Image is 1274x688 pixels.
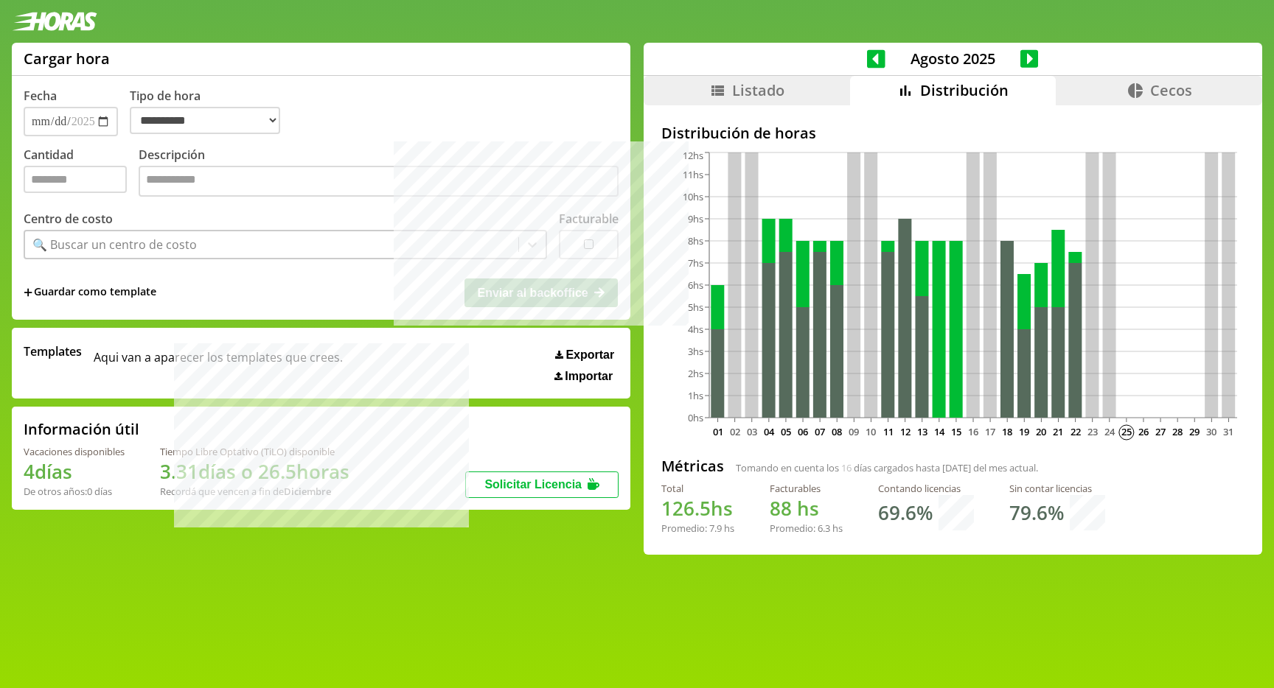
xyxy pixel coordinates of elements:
[559,211,619,227] label: Facturable
[130,107,280,134] select: Tipo de hora
[1036,425,1046,438] text: 20
[934,425,945,438] text: 14
[24,211,113,227] label: Centro de costo
[24,343,82,359] span: Templates
[899,425,910,438] text: 12
[688,256,703,270] tspan: 7hs
[1206,425,1216,438] text: 30
[1104,425,1115,438] text: 24
[688,345,703,358] tspan: 3hs
[841,461,852,474] span: 16
[951,425,961,438] text: 15
[688,212,703,225] tspan: 9hs
[661,456,724,476] h2: Métricas
[565,370,613,383] span: Importar
[712,425,723,438] text: 01
[688,411,703,424] tspan: 0hs
[832,425,842,438] text: 08
[24,49,110,69] h1: Cargar hora
[747,425,757,438] text: 03
[24,284,32,301] span: +
[160,485,349,498] div: Recordá que vencen a fin de
[160,445,349,458] div: Tiempo Libre Optativo (TiLO) disponible
[24,284,156,301] span: +Guardar como template
[484,478,582,491] span: Solicitar Licencia
[1172,425,1183,438] text: 28
[709,522,722,535] span: 7.9
[94,343,343,383] span: Aqui van a aparecer los templates que crees.
[130,88,292,136] label: Tipo de hora
[24,458,125,485] h1: 4 días
[24,166,127,193] input: Cantidad
[866,425,876,438] text: 10
[917,425,927,438] text: 13
[764,425,775,438] text: 04
[1189,425,1200,438] text: 29
[878,482,974,495] div: Contando licencias
[920,80,1009,100] span: Distribución
[688,389,703,402] tspan: 1hs
[1070,425,1080,438] text: 22
[729,425,739,438] text: 02
[770,482,843,495] div: Facturables
[24,88,57,104] label: Fecha
[781,425,791,438] text: 05
[968,425,978,438] text: 16
[661,482,734,495] div: Total
[688,278,703,292] tspan: 6hs
[661,522,734,535] div: Promedio: hs
[661,495,734,522] h1: hs
[688,367,703,380] tspan: 2hs
[818,522,830,535] span: 6.3
[661,123,1245,143] h2: Distribución de horas
[883,425,893,438] text: 11
[1155,425,1166,438] text: 27
[32,236,197,253] div: 🔍 Buscar un centro de costo
[551,348,619,362] button: Exportar
[1009,482,1105,495] div: Sin contar licencias
[661,495,711,522] span: 126.5
[160,458,349,485] h1: 3.31 días o 26.5 horas
[683,190,703,203] tspan: 10hs
[683,149,703,162] tspan: 12hs
[1009,499,1064,526] h1: 79.6 %
[565,348,614,362] span: Exportar
[24,445,125,458] div: Vacaciones disponibles
[688,323,703,336] tspan: 4hs
[798,425,808,438] text: 06
[985,425,995,438] text: 17
[688,301,703,314] tspan: 5hs
[770,522,843,535] div: Promedio: hs
[885,49,1020,69] span: Agosto 2025
[24,485,125,498] div: De otros años: 0 días
[770,495,843,522] h1: hs
[139,147,619,200] label: Descripción
[139,166,619,197] textarea: Descripción
[1053,425,1063,438] text: 21
[24,419,139,439] h2: Información útil
[732,80,784,100] span: Listado
[688,234,703,248] tspan: 8hs
[849,425,859,438] text: 09
[1019,425,1029,438] text: 19
[284,485,331,498] b: Diciembre
[1150,80,1192,100] span: Cecos
[1121,425,1132,438] text: 25
[1002,425,1012,438] text: 18
[24,147,139,200] label: Cantidad
[12,12,97,31] img: logotipo
[770,495,792,522] span: 88
[683,168,703,181] tspan: 11hs
[736,461,1038,474] span: Tomando en cuenta los días cargados hasta [DATE] del mes actual.
[878,499,933,526] h1: 69.6 %
[815,425,825,438] text: 07
[465,471,619,498] button: Solicitar Licencia
[1087,425,1097,438] text: 23
[1138,425,1149,438] text: 26
[1223,425,1233,438] text: 31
